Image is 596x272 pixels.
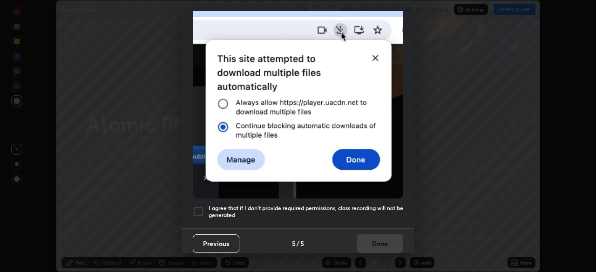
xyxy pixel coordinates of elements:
[209,205,403,219] h5: I agree that if I don't provide required permissions, class recording will not be generated
[193,234,239,253] button: Previous
[292,239,296,248] h4: 5
[300,239,304,248] h4: 5
[297,239,299,248] h4: /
